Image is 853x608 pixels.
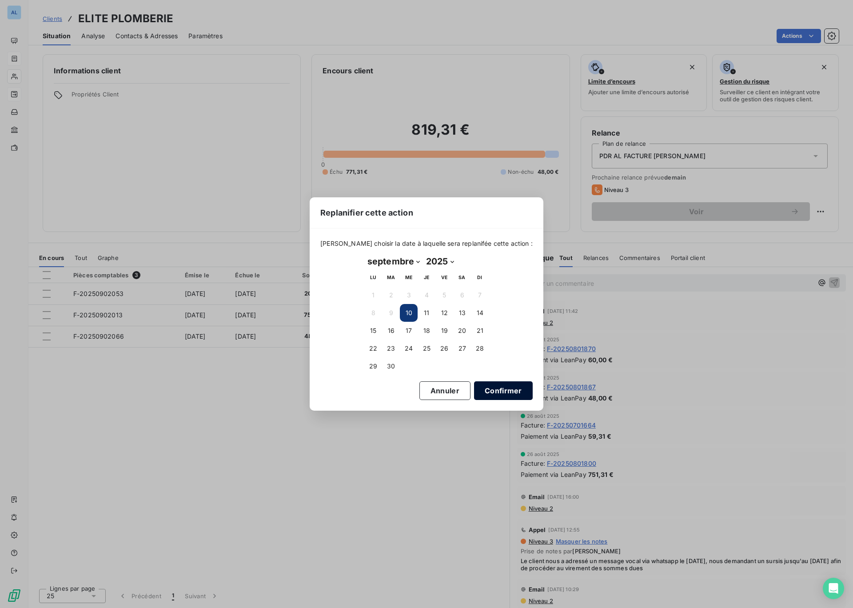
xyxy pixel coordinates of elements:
button: 26 [435,340,453,357]
span: Replanifier cette action [320,207,413,219]
th: samedi [453,268,471,286]
button: Annuler [419,381,470,400]
button: 7 [471,286,489,304]
button: 1 [364,286,382,304]
button: 15 [364,322,382,340]
button: 9 [382,304,400,322]
button: 24 [400,340,418,357]
th: lundi [364,268,382,286]
button: 10 [400,304,418,322]
button: 14 [471,304,489,322]
th: vendredi [435,268,453,286]
button: 29 [364,357,382,375]
button: 22 [364,340,382,357]
button: 25 [418,340,435,357]
th: mardi [382,268,400,286]
button: Confirmer [474,381,533,400]
button: 23 [382,340,400,357]
button: 12 [435,304,453,322]
button: 30 [382,357,400,375]
button: 16 [382,322,400,340]
button: 17 [400,322,418,340]
th: jeudi [418,268,435,286]
th: dimanche [471,268,489,286]
button: 18 [418,322,435,340]
button: 27 [453,340,471,357]
button: 20 [453,322,471,340]
button: 11 [418,304,435,322]
button: 8 [364,304,382,322]
button: 21 [471,322,489,340]
button: 3 [400,286,418,304]
button: 13 [453,304,471,322]
button: 5 [435,286,453,304]
div: Open Intercom Messenger [823,578,844,599]
button: 2 [382,286,400,304]
button: 6 [453,286,471,304]
th: mercredi [400,268,418,286]
button: 4 [418,286,435,304]
button: 19 [435,322,453,340]
button: 28 [471,340,489,357]
span: [PERSON_NAME] choisir la date à laquelle sera replanifée cette action : [320,239,533,248]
